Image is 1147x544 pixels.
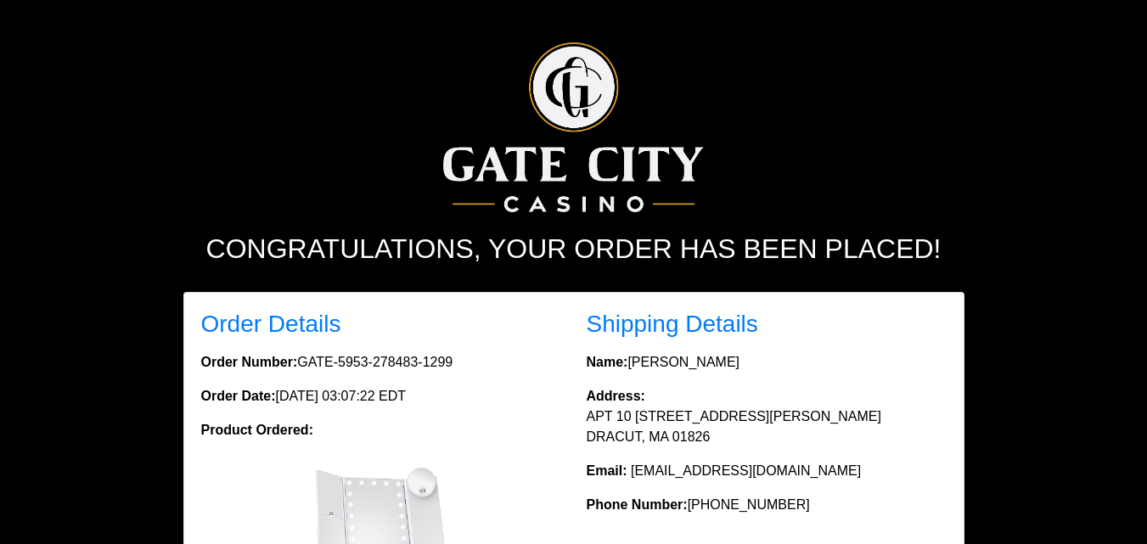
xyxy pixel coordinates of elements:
strong: Phone Number: [587,497,688,512]
p: APT 10 [STREET_ADDRESS][PERSON_NAME] DRACUT, MA 01826 [587,386,947,447]
h2: Congratulations, your order has been placed! [103,233,1045,265]
strong: Name: [587,355,628,369]
strong: Order Number: [201,355,298,369]
strong: Address: [587,389,645,403]
strong: Email: [587,463,627,478]
img: Logo [443,42,704,212]
p: [PERSON_NAME] [587,352,947,373]
strong: Product Ordered: [201,423,313,437]
p: [DATE] 03:07:22 EDT [201,386,561,407]
p: [EMAIL_ADDRESS][DOMAIN_NAME] [587,461,947,481]
strong: Order Date: [201,389,276,403]
p: GATE-5953-278483-1299 [201,352,561,373]
h3: Order Details [201,310,561,339]
p: [PHONE_NUMBER] [587,495,947,515]
h3: Shipping Details [587,310,947,339]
